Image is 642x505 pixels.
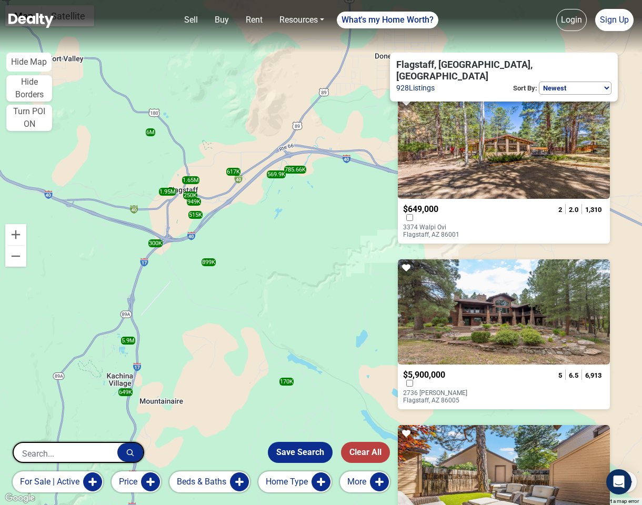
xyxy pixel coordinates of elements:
[585,371,601,379] span: 6,913
[118,388,133,396] div: 649K
[6,53,52,72] button: Hide Map
[396,59,599,82] span: Flagstaff, [GEOGRAPHIC_DATA], [GEOGRAPHIC_DATA]
[5,246,26,267] button: Zoom out
[188,211,203,219] div: 515K
[569,371,578,379] span: 6.5
[182,176,199,184] div: 1.65M
[169,471,250,492] button: Beds & Baths
[341,442,390,463] button: Clear All
[275,9,328,31] a: Resources
[403,380,416,387] label: Compare
[112,471,161,492] button: Price
[595,9,634,31] a: Sign Up
[585,206,601,214] span: 1,310
[226,168,240,176] div: 617K
[403,204,438,214] span: $649,000
[210,9,233,31] a: Buy
[569,206,578,214] span: 2.0
[511,82,539,95] p: Sort By:
[14,443,117,464] input: Search...
[558,206,562,214] span: 2
[279,378,294,386] div: 170K
[267,170,286,178] div: 569.9K
[202,258,216,266] div: 899K
[8,13,54,28] img: Dealty - Buy, Sell & Rent Homes
[284,166,306,174] div: 785.66K
[258,471,332,492] button: Home Type
[146,128,155,136] div: 6M
[148,239,163,247] div: 300K
[5,473,37,505] iframe: BigID CMP Widget
[242,9,267,31] a: Rent
[337,12,438,28] a: What's my Home Worth?
[396,82,435,95] span: 928 Listings
[6,75,52,102] button: Hide Borders
[5,224,26,245] button: Zoom in
[403,214,416,221] label: Compare
[340,471,390,492] button: More
[403,224,488,238] p: 3374 Walpi Ovi Flagstaff, AZ 86001
[606,469,631,494] div: Open Intercom Messenger
[556,9,587,31] a: Login
[268,442,333,463] button: Save Search
[13,471,103,492] button: for sale | active
[180,9,202,31] a: Sell
[6,105,52,131] button: Turn POI ON
[558,371,562,379] span: 5
[121,337,135,345] div: 5.9M
[403,370,445,380] span: $5,900,000
[403,389,488,404] p: 2736 [PERSON_NAME] Flagstaff, AZ 86005
[159,188,176,196] div: 1.95M
[187,198,201,206] div: 949K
